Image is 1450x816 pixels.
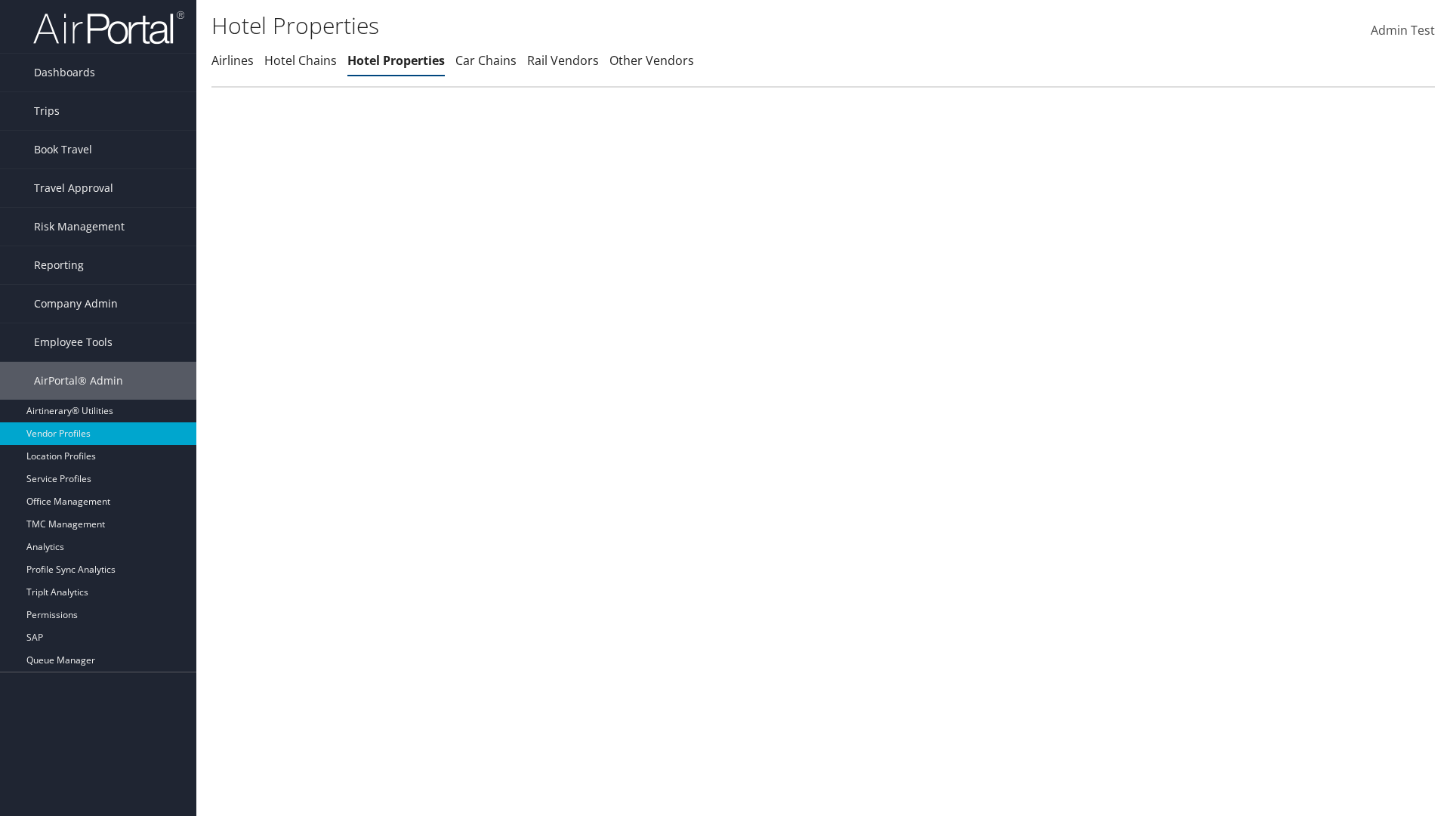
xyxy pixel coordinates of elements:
[34,54,95,91] span: Dashboards
[34,285,118,323] span: Company Admin
[34,131,92,168] span: Book Travel
[264,52,337,69] a: Hotel Chains
[1371,8,1435,54] a: Admin Test
[609,52,694,69] a: Other Vendors
[1371,22,1435,39] span: Admin Test
[34,208,125,246] span: Risk Management
[33,10,184,45] img: airportal-logo.png
[34,362,123,400] span: AirPortal® Admin
[211,52,254,69] a: Airlines
[455,52,517,69] a: Car Chains
[211,10,1027,42] h1: Hotel Properties
[34,323,113,361] span: Employee Tools
[34,246,84,284] span: Reporting
[347,52,445,69] a: Hotel Properties
[34,169,113,207] span: Travel Approval
[527,52,599,69] a: Rail Vendors
[34,92,60,130] span: Trips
